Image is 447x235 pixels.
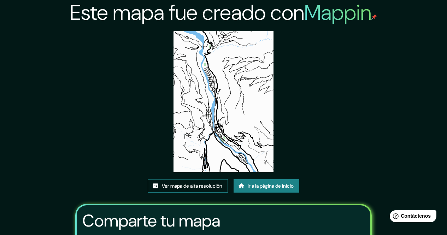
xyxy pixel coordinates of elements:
a: Ir a la página de inicio [234,179,299,193]
font: Comparte tu mapa [82,210,220,232]
img: created-map [173,31,273,172]
iframe: Lanzador de widgets de ayuda [384,207,439,227]
img: pin de mapeo [371,14,377,20]
a: Ver mapa de alta resolución [148,179,228,193]
font: Ir a la página de inicio [248,183,294,189]
font: Ver mapa de alta resolución [162,183,222,189]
